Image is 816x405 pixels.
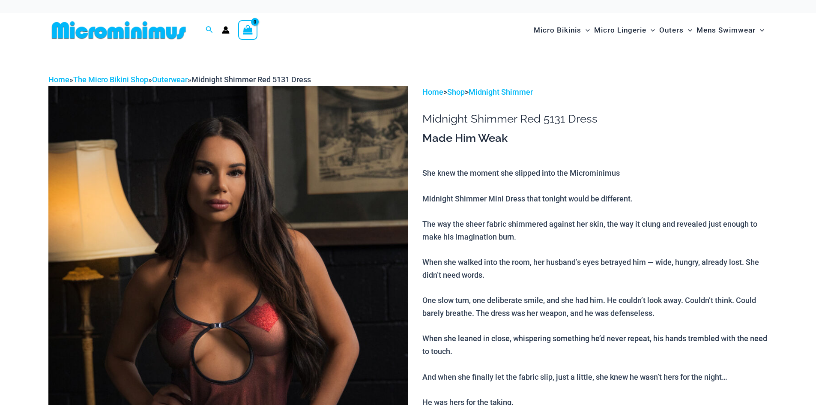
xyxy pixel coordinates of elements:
p: > > [422,86,768,99]
span: Micro Bikinis [534,19,581,41]
span: Menu Toggle [684,19,692,41]
a: The Micro Bikini Shop [73,75,148,84]
img: MM SHOP LOGO FLAT [48,21,189,40]
h3: Made Him Weak [422,131,768,146]
a: Home [422,87,443,96]
a: Micro LingerieMenu ToggleMenu Toggle [592,17,657,43]
a: View Shopping Cart, empty [238,20,258,40]
a: Search icon link [206,25,213,36]
a: Home [48,75,69,84]
span: » » » [48,75,311,84]
span: Midnight Shimmer Red 5131 Dress [191,75,311,84]
a: Micro BikinisMenu ToggleMenu Toggle [532,17,592,43]
span: Menu Toggle [646,19,655,41]
h1: Midnight Shimmer Red 5131 Dress [422,112,768,126]
span: Outers [659,19,684,41]
a: OutersMenu ToggleMenu Toggle [657,17,694,43]
a: Midnight Shimmer [469,87,533,96]
span: Micro Lingerie [594,19,646,41]
a: Outerwear [152,75,188,84]
span: Menu Toggle [756,19,764,41]
a: Mens SwimwearMenu ToggleMenu Toggle [694,17,766,43]
a: Shop [447,87,465,96]
span: Menu Toggle [581,19,590,41]
span: Mens Swimwear [696,19,756,41]
nav: Site Navigation [530,16,768,45]
a: Account icon link [222,26,230,34]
